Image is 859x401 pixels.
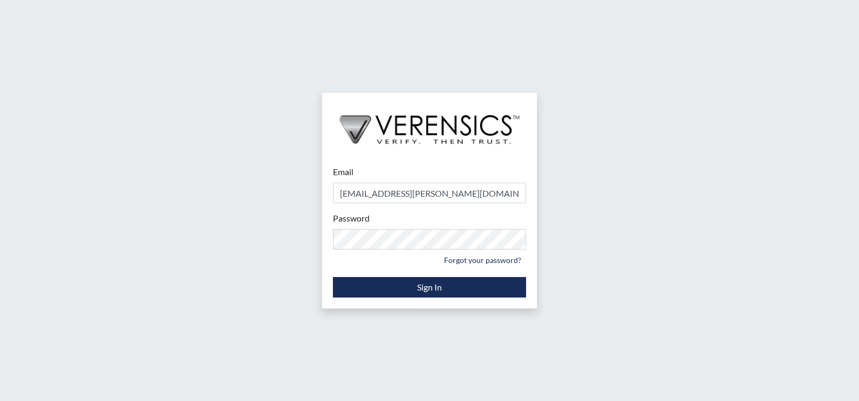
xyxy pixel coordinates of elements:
label: Email [333,165,353,178]
button: Sign In [333,277,526,298]
img: logo-wide-black.2aad4157.png [322,93,537,155]
input: Email [333,183,526,203]
label: Password [333,212,370,225]
a: Forgot your password? [439,252,526,268]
